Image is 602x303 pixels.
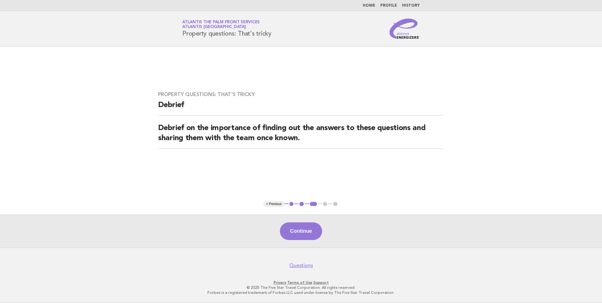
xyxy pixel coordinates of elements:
[363,4,375,8] a: Home
[108,290,494,295] p: Forbes is a registered trademark of Forbes LLC used under license by The Five Star Travel Corpora...
[158,123,444,149] h2: Debrief on the importance of finding out the answers to these questions and sharing them with the...
[380,4,397,8] a: Profile
[108,280,494,285] p: · ·
[287,280,312,285] a: Terms of Use
[182,20,260,29] a: Atlantis The Palm Front ServicesAtlantis [GEOGRAPHIC_DATA]
[182,25,246,29] span: Atlantis [GEOGRAPHIC_DATA]
[158,91,444,98] h3: Property questions: That's tricky
[402,4,420,8] a: History
[313,280,329,285] a: Support
[264,201,284,207] button: < Previous
[288,201,295,207] button: 1
[108,285,494,290] p: © 2025 The Five Star Travel Corporation. All rights reserved.
[389,19,420,39] img: Service Energizers
[289,262,313,269] a: Questions
[309,201,318,207] button: 3
[158,100,444,116] h2: Debrief
[298,201,305,207] button: 2
[182,20,271,37] h1: Property questions: That's tricky
[280,222,322,240] button: Continue
[274,280,286,285] a: Privacy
